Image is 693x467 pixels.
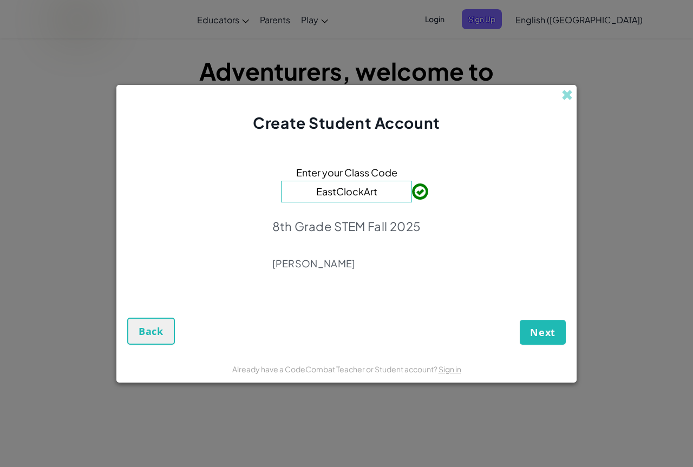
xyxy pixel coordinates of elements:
span: Next [530,326,555,339]
button: Back [127,318,175,345]
span: Enter your Class Code [296,165,397,180]
span: Already have a CodeCombat Teacher or Student account? [232,364,439,374]
p: [PERSON_NAME] [272,257,421,270]
span: Create Student Account [253,113,440,132]
a: Sign in [439,364,461,374]
button: Next [520,320,566,345]
p: 8th Grade STEM Fall 2025 [272,219,421,234]
span: Back [139,325,164,338]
